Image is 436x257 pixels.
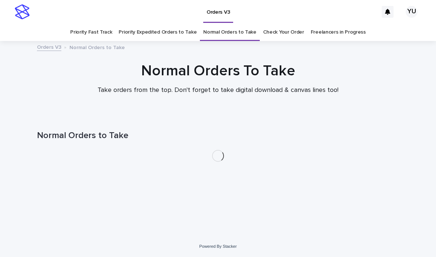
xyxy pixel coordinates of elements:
h1: Normal Orders To Take [37,62,399,80]
img: stacker-logo-s-only.png [15,4,30,19]
a: Priority Expedited Orders to Take [119,24,197,41]
a: Check Your Order [263,24,304,41]
a: Powered By Stacker [199,244,236,249]
p: Normal Orders to Take [69,43,125,51]
p: Take orders from the top. Don't forget to take digital download & canvas lines too! [70,86,366,95]
a: Orders V3 [37,42,61,51]
a: Normal Orders to Take [203,24,256,41]
div: YU [406,6,418,18]
h1: Normal Orders to Take [37,130,399,141]
a: Freelancers in Progress [311,24,366,41]
a: Priority Fast Track [70,24,112,41]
